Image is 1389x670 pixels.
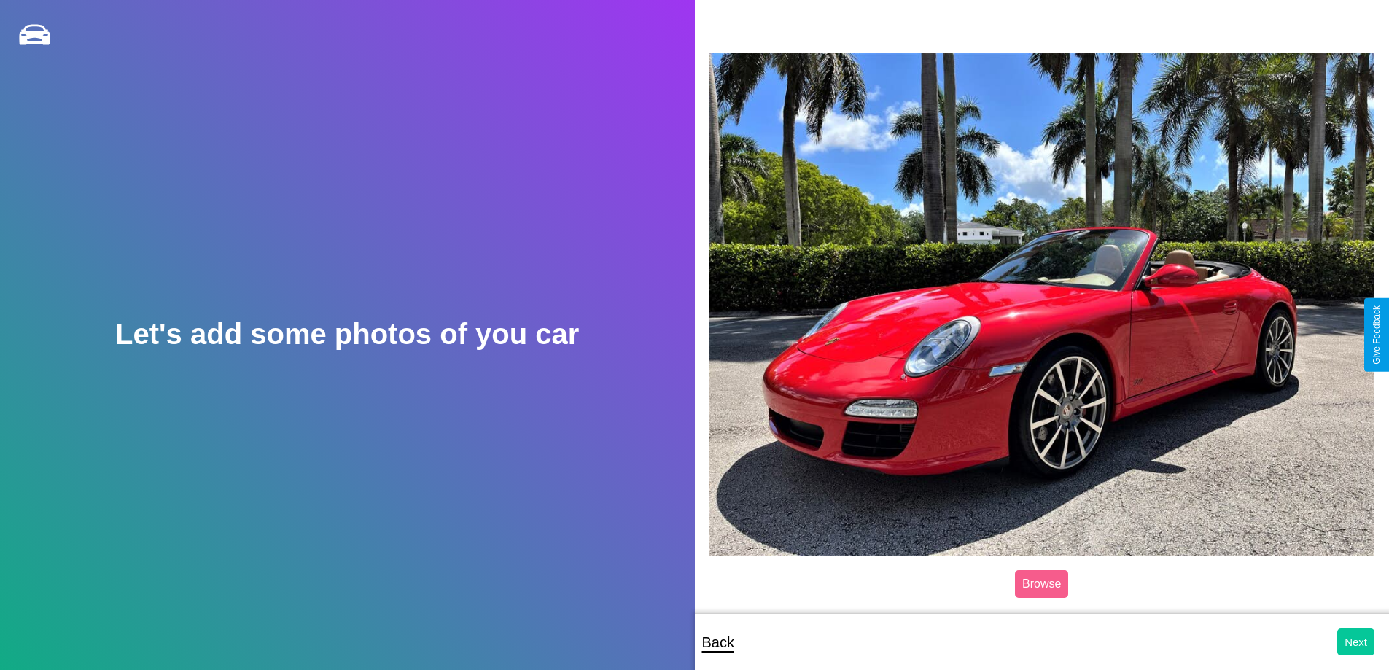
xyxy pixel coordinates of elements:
[1372,305,1382,365] div: Give Feedback
[1337,628,1374,655] button: Next
[702,629,734,655] p: Back
[709,53,1375,555] img: posted
[1015,570,1068,598] label: Browse
[115,318,579,351] h2: Let's add some photos of you car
